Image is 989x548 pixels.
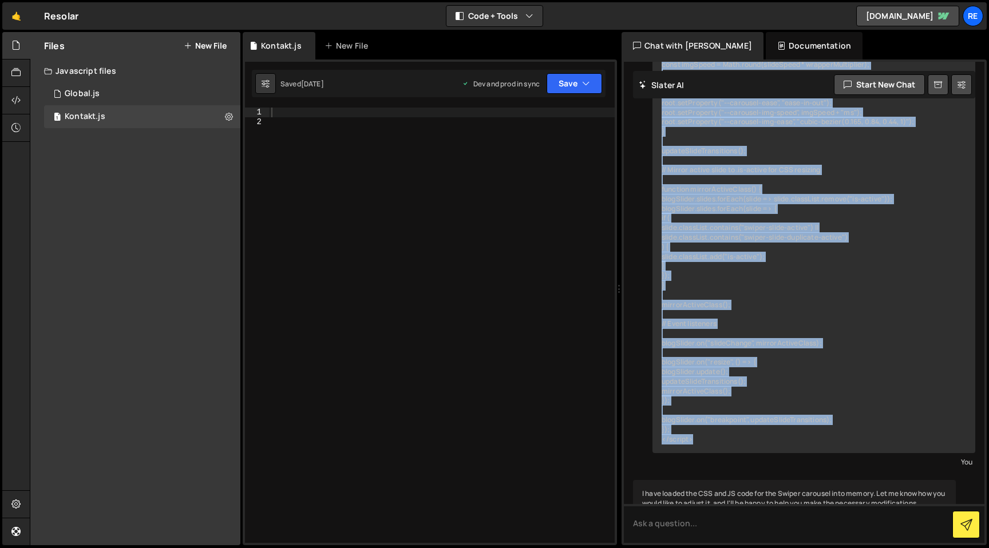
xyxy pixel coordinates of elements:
div: Resolar [44,9,78,23]
img: tab_domain_overview_orange.svg [31,66,40,76]
img: tab_keywords_by_traffic_grey.svg [114,66,123,76]
div: [DATE] [301,79,324,89]
a: 🤙 [2,2,30,30]
img: website_grey.svg [18,30,27,39]
div: 1 [245,108,269,117]
a: [DOMAIN_NAME] [856,6,959,26]
div: Dev and prod in sync [462,79,540,89]
div: Saved [280,79,324,89]
button: Save [547,73,602,94]
button: Code + Tools [446,6,543,26]
div: 16705/45720.js [44,105,240,128]
div: 16705/45718.js [44,82,240,105]
div: Global.js [65,89,100,99]
div: Keywords by Traffic [126,67,193,75]
div: You [655,456,972,468]
div: Documentation [766,32,863,59]
img: logo_orange.svg [18,18,27,27]
h2: Files [44,39,65,52]
div: Chat with [PERSON_NAME] [622,32,763,59]
div: Domain: [PERSON_NAME][DOMAIN_NAME] [30,30,189,39]
a: Re [963,6,983,26]
div: Kontakt.js [261,40,302,51]
div: I have loaded the CSS and JS code for the Swiper carousel into memory. Let me know how you would ... [633,480,956,518]
div: Kontakt.js [65,112,105,122]
div: Domain Overview [43,67,102,75]
div: New File [325,40,373,51]
button: New File [184,41,227,50]
span: 1 [54,113,61,122]
button: Start new chat [834,74,925,95]
div: 2 [245,117,269,127]
div: v 4.0.25 [32,18,56,27]
h2: Slater AI [639,80,685,90]
div: Javascript files [30,59,240,82]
